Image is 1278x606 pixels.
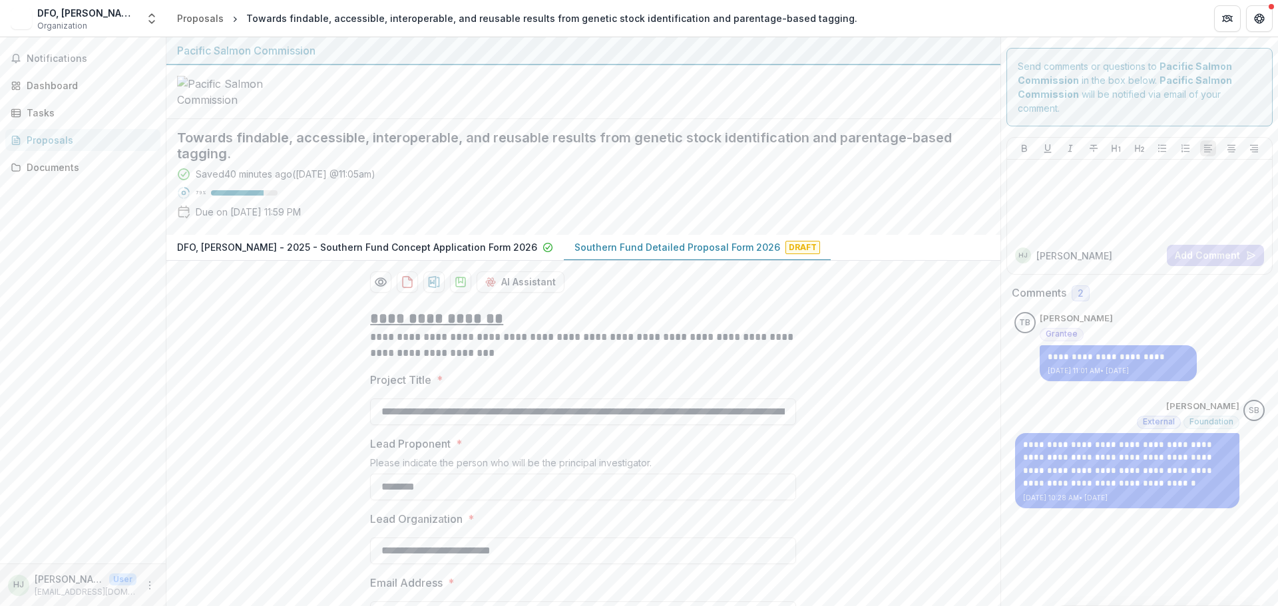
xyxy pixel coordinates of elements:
[1046,329,1078,339] span: Grantee
[13,581,24,589] div: Helen Jones
[177,130,968,162] h2: Towards findable, accessible, interoperable, and reusable results from genetic stock identificati...
[1177,140,1193,156] button: Ordered List
[1012,287,1066,299] h2: Comments
[1040,140,1056,156] button: Underline
[27,53,155,65] span: Notifications
[27,133,150,147] div: Proposals
[5,102,160,124] a: Tasks
[1006,48,1273,126] div: Send comments or questions to in the box below. will be notified via email of your comment.
[1078,288,1084,299] span: 2
[246,11,857,25] div: Towards findable, accessible, interoperable, and reusable results from genetic stock identificati...
[1036,249,1112,263] p: [PERSON_NAME]
[397,271,418,293] button: download-proposal
[1023,493,1231,503] p: [DATE] 10:28 AM • [DATE]
[196,205,301,219] p: Due on [DATE] 11:59 PM
[1189,417,1233,426] span: Foundation
[1200,140,1216,156] button: Align Left
[1167,245,1264,266] button: Add Comment
[5,156,160,178] a: Documents
[196,167,375,181] div: Saved 40 minutes ago ( [DATE] @ 11:05am )
[423,271,445,293] button: download-proposal
[1246,140,1262,156] button: Align Right
[1143,417,1175,426] span: External
[1048,366,1189,376] p: [DATE] 11:01 AM • [DATE]
[1019,319,1030,327] div: Tom Bird
[370,511,463,527] p: Lead Organization
[27,78,150,92] div: Dashboard
[477,271,564,293] button: AI Assistant
[370,575,443,591] p: Email Address
[177,43,990,59] div: Pacific Salmon Commission
[27,160,150,174] div: Documents
[177,11,224,25] div: Proposals
[1062,140,1078,156] button: Italicize
[109,573,136,585] p: User
[172,9,863,28] nav: breadcrumb
[27,106,150,120] div: Tasks
[1223,140,1239,156] button: Align Center
[1166,400,1239,413] p: [PERSON_NAME]
[370,436,451,452] p: Lead Proponent
[35,572,104,586] p: [PERSON_NAME]
[1214,5,1241,32] button: Partners
[1249,406,1259,415] div: Sascha Bendt
[1246,5,1273,32] button: Get Help
[5,48,160,69] button: Notifications
[1108,140,1124,156] button: Heading 1
[37,20,87,32] span: Organization
[1154,140,1170,156] button: Bullet List
[370,271,391,293] button: Preview e5e3b899-eb75-4a90-98af-77a965600eb9-3.pdf
[574,240,780,254] p: Southern Fund Detailed Proposal Form 2026
[5,75,160,96] a: Dashboard
[142,5,161,32] button: Open entity switcher
[370,372,431,388] p: Project Title
[1016,140,1032,156] button: Bold
[5,129,160,151] a: Proposals
[1040,312,1113,325] p: [PERSON_NAME]
[11,8,32,29] img: DFO, Sidney (Institute of Ocean Sciences)
[196,188,206,198] p: 79 %
[450,271,471,293] button: download-proposal
[370,457,796,474] div: Please indicate the person who will be the principal investigator.
[177,240,537,254] p: DFO, [PERSON_NAME] - 2025 - Southern Fund Concept Application Form 2026
[37,6,137,20] div: DFO, [PERSON_NAME] (Institute of Ocean Sciences)
[35,586,136,598] p: [EMAIL_ADDRESS][DOMAIN_NAME]
[785,241,820,254] span: Draft
[172,9,229,28] a: Proposals
[142,577,158,593] button: More
[1132,140,1148,156] button: Heading 2
[1086,140,1102,156] button: Strike
[1018,252,1028,259] div: Helen Jones
[177,76,310,108] img: Pacific Salmon Commission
